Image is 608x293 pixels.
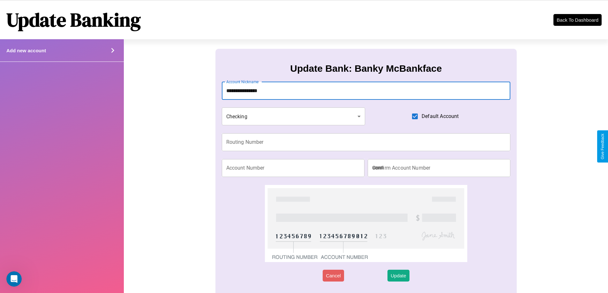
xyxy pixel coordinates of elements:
h4: Add new account [6,48,46,53]
button: Update [387,270,409,282]
div: Checking [222,107,365,125]
h1: Update Banking [6,7,141,33]
label: Account Nickname [226,79,259,84]
div: Give Feedback [600,134,605,159]
h3: Update Bank: Banky McBankface [290,63,442,74]
button: Back To Dashboard [553,14,602,26]
img: check [265,185,467,262]
button: Cancel [323,270,344,282]
span: Default Account [422,113,459,120]
iframe: Intercom live chat [6,271,22,287]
